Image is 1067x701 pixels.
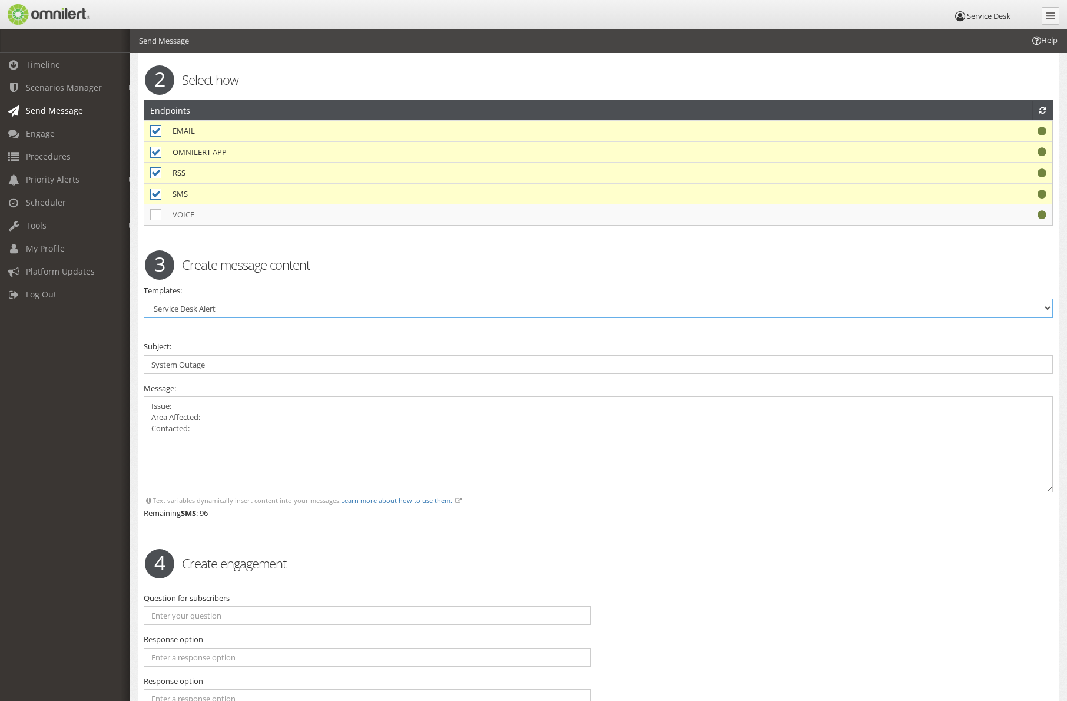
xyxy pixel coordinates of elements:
[136,256,1061,273] h2: Create message content
[26,174,79,185] span: Priority Alerts
[144,634,203,645] label: Response option
[26,266,95,277] span: Platform Updates
[26,220,47,231] span: Tools
[1038,169,1046,177] i: Working properly.
[967,11,1010,21] span: Service Desk
[144,648,591,667] input: Enter a response option
[144,341,171,352] label: Subject:
[145,250,174,280] span: 3
[144,285,182,296] label: Templates:
[144,606,591,625] input: Enter your question
[136,554,1061,572] h2: Create engagement
[341,496,452,505] a: Learn more about how to use them.
[150,101,190,120] h2: Endpoints
[181,508,196,518] strong: SMS
[26,105,83,116] span: Send Message
[167,120,841,141] td: EMAIL
[26,289,57,300] span: Log Out
[144,676,203,687] label: Response option
[26,8,51,19] span: Help
[1038,127,1046,135] i: Working properly.
[26,59,60,70] span: Timeline
[1042,7,1059,25] a: Collapse Menu
[144,496,1053,505] div: Text variables dynamically insert content into your messages.
[167,183,841,204] td: SMS
[144,355,1053,374] input: Subject
[167,163,841,184] td: RSS
[26,128,55,139] span: Engage
[145,65,174,95] span: 2
[1038,211,1046,219] i: Working properly.
[139,35,189,47] li: Send Message
[26,82,102,93] span: Scenarios Manager
[167,141,841,163] td: OMNILERT APP
[144,383,176,394] label: Message:
[6,4,90,25] img: Omnilert
[167,204,841,225] td: VOICE
[136,71,1061,88] h2: Select how
[144,508,198,518] span: Remaining :
[1038,190,1046,198] i: Working properly.
[26,243,65,254] span: My Profile
[1038,148,1046,156] i: Working properly.
[26,197,66,208] span: Scheduler
[1030,35,1058,46] span: Help
[26,151,71,162] span: Procedures
[200,508,208,518] span: 96
[144,593,230,604] label: Question for subscribers
[145,549,174,578] span: 4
